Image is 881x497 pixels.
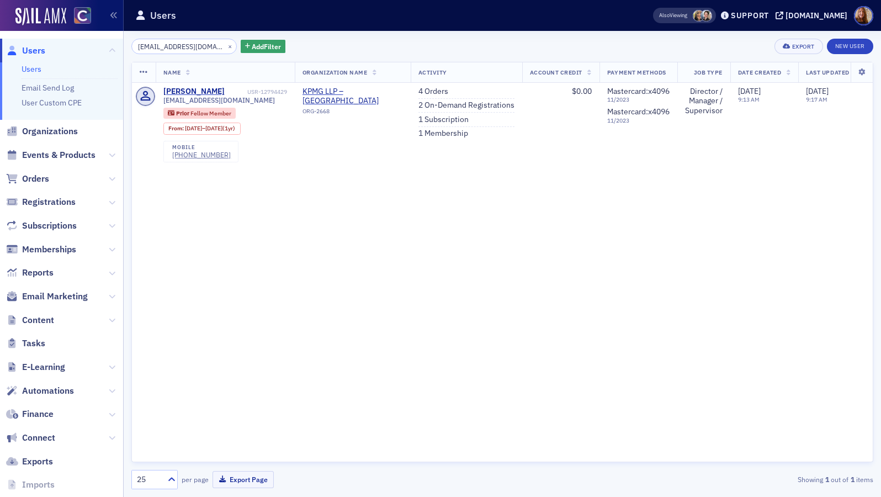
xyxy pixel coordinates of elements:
div: mobile [172,144,231,151]
div: [DOMAIN_NAME] [786,10,847,20]
a: Users [6,45,45,57]
a: Connect [6,432,55,444]
span: Account Credit [530,68,582,76]
a: 2 On-Demand Registrations [418,101,514,110]
span: [DATE] [738,86,761,96]
span: [DATE] [185,124,202,132]
a: Orders [6,173,49,185]
span: Date Created [738,68,781,76]
a: User Custom CPE [22,98,82,108]
a: 1 Membership [418,129,468,139]
button: Export [774,39,822,54]
span: Job Type [694,68,723,76]
span: KPMG LLP – Denver [302,87,403,106]
span: Organizations [22,125,78,138]
div: Showing out of items [634,474,873,484]
label: per page [182,474,209,484]
div: Director / Manager / Supervisor [685,87,723,116]
img: SailAMX [15,8,66,25]
span: Fellow Member [190,109,231,117]
span: [EMAIL_ADDRESS][DOMAIN_NAME] [163,96,275,104]
time: 9:17 AM [806,96,827,103]
span: Exports [22,456,53,468]
a: View Homepage [66,7,91,26]
a: Users [22,64,41,74]
a: E-Learning [6,361,65,373]
a: Automations [6,385,74,397]
h1: Users [150,9,176,22]
div: Support [731,10,769,20]
button: × [225,41,235,51]
span: Last Updated [806,68,849,76]
a: Finance [6,408,54,420]
span: 11 / 2023 [607,117,670,124]
a: Subscriptions [6,220,77,232]
a: Tasks [6,337,45,350]
span: Automations [22,385,74,397]
a: Imports [6,479,55,491]
div: 25 [137,474,161,485]
span: Content [22,314,54,326]
span: Mastercard : x4096 [607,86,670,96]
div: ORG-2668 [302,108,403,119]
span: Tasks [22,337,45,350]
div: USR-12794429 [226,88,287,96]
span: 11 / 2023 [607,96,670,103]
a: Events & Products [6,149,95,161]
a: New User [827,39,873,54]
span: Prior [176,109,190,117]
a: Reports [6,267,54,279]
span: [DATE] [205,124,222,132]
a: Exports [6,456,53,468]
span: Finance [22,408,54,420]
span: Mastercard : x4096 [607,107,670,117]
a: Organizations [6,125,78,138]
span: Activity [418,68,447,76]
a: KPMG LLP – [GEOGRAPHIC_DATA] [302,87,403,106]
div: Export [792,44,815,50]
a: Prior Fellow Member [168,109,231,117]
span: [DATE] [806,86,829,96]
span: $0.00 [572,86,592,96]
button: [DOMAIN_NAME] [776,12,851,19]
span: Registrations [22,196,76,208]
div: Prior: Prior: Fellow Member [163,108,236,119]
a: [PERSON_NAME] [163,87,225,97]
a: Memberships [6,244,76,256]
span: E-Learning [22,361,65,373]
a: Email Marketing [6,290,88,303]
span: Add Filter [252,41,281,51]
button: AddFilter [241,40,286,54]
span: Orders [22,173,49,185]
span: Organization Name [302,68,368,76]
span: Name [163,68,181,76]
strong: 1 [823,474,831,484]
span: Connect [22,432,55,444]
span: Events & Products [22,149,95,161]
a: 1 Subscription [418,115,469,125]
span: From : [168,125,185,132]
button: Export Page [213,471,274,488]
span: Imports [22,479,55,491]
div: – (1yr) [185,125,235,132]
a: [PHONE_NUMBER] [172,151,231,159]
span: Payment Methods [607,68,666,76]
span: Email Marketing [22,290,88,303]
div: Also [659,12,670,19]
span: Pamela Galey-Coleman [700,10,712,22]
a: 4 Orders [418,87,448,97]
a: Content [6,314,54,326]
span: Subscriptions [22,220,77,232]
img: SailAMX [74,7,91,24]
a: Email Send Log [22,83,74,93]
span: Viewing [659,12,687,19]
a: Registrations [6,196,76,208]
div: From: 2023-08-11 00:00:00 [163,123,241,135]
span: Memberships [22,244,76,256]
span: Profile [854,6,873,25]
span: Users [22,45,45,57]
time: 9:13 AM [738,96,760,103]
